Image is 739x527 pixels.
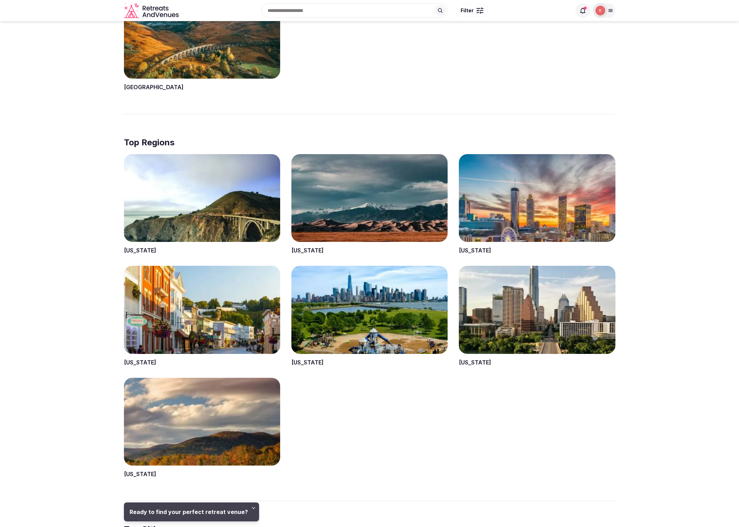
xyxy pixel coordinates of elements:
a: [US_STATE] [124,359,156,366]
a: [US_STATE] [291,247,324,254]
a: [US_STATE] [291,359,324,366]
span: Filter [461,7,474,14]
h2: Top Regions [124,137,615,149]
a: Visit the homepage [124,3,180,19]
button: Filter [456,4,488,17]
a: [US_STATE] [459,359,491,366]
img: Ryan Sanford [595,6,605,15]
a: [US_STATE] [124,470,156,477]
a: [GEOGRAPHIC_DATA] [124,84,184,91]
a: [US_STATE] [459,247,491,254]
svg: Retreats and Venues company logo [124,3,180,19]
a: [US_STATE] [124,247,156,254]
